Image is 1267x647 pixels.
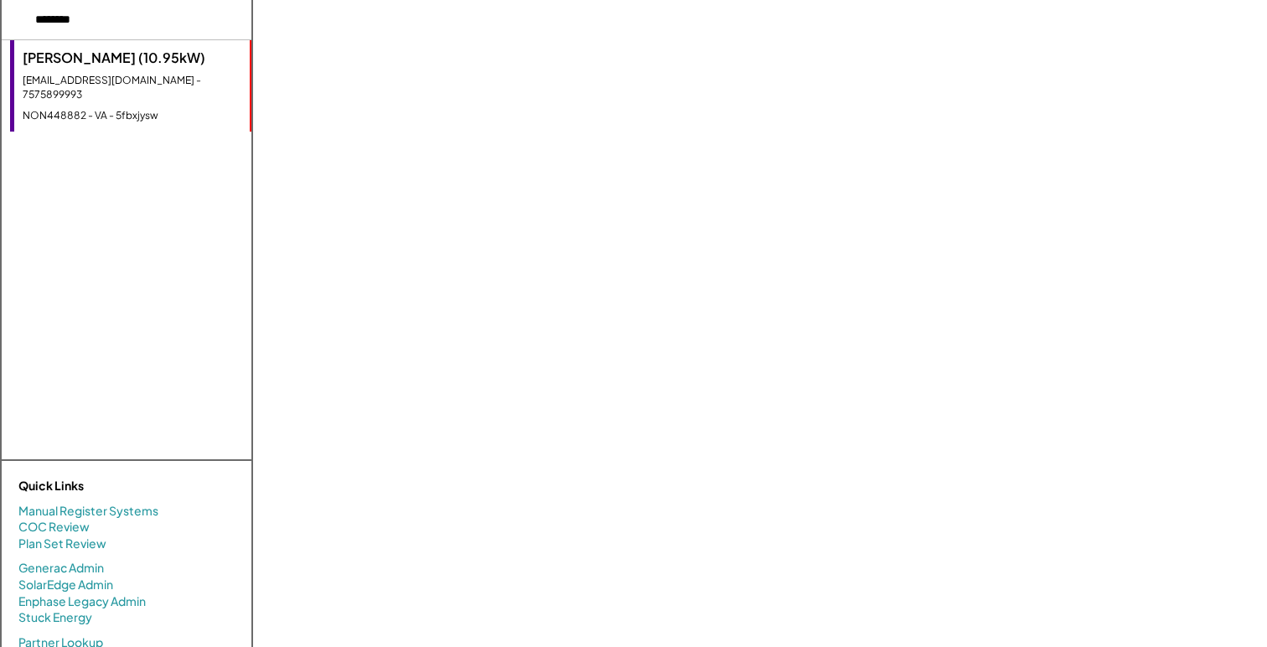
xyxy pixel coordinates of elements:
a: Generac Admin [18,560,104,577]
div: NON448882 - VA - 5fbxjysw [23,109,241,123]
div: Quick Links [18,478,186,494]
a: Enphase Legacy Admin [18,593,146,610]
a: Plan Set Review [18,536,106,552]
div: [PERSON_NAME] (10.95kW) [23,49,241,67]
a: Stuck Energy [18,609,92,626]
a: SolarEdge Admin [18,577,113,593]
div: [EMAIL_ADDRESS][DOMAIN_NAME] - 7575899993 [23,74,241,102]
a: COC Review [18,519,90,536]
a: Manual Register Systems [18,503,158,520]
